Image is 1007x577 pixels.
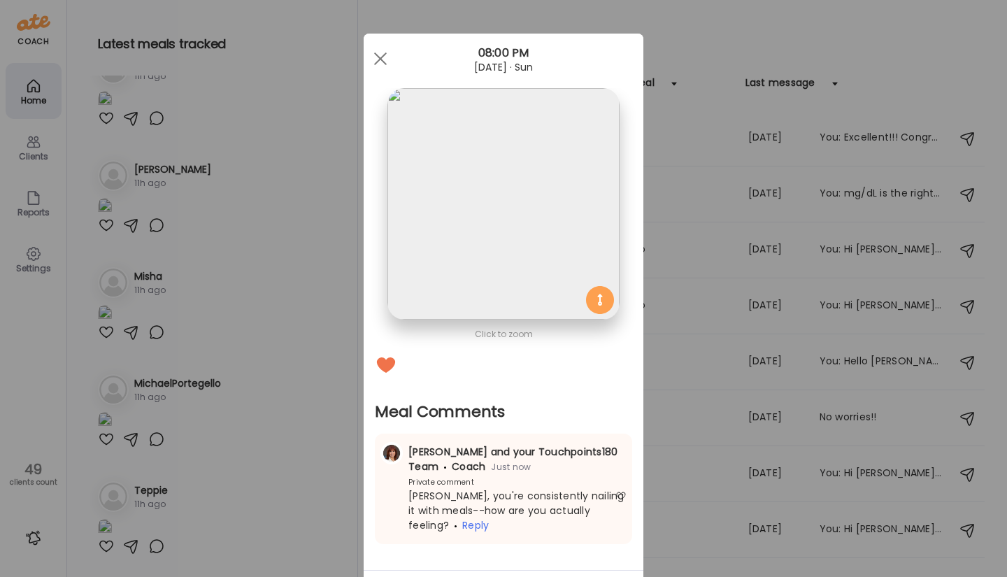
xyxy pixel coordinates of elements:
div: Click to zoom [375,326,632,343]
h2: Meal Comments [375,401,632,422]
span: [PERSON_NAME], you're consistently nailing it with meals--how are you actually feeling? [408,489,624,532]
span: Reply [462,518,489,532]
img: avatars%2FVgMyOcVd4Yg9hlzjorsLrseI4Hn1 [382,443,401,463]
span: Just now [485,461,531,473]
div: Private comment [380,477,474,487]
div: [DATE] · Sun [364,62,643,73]
div: 08:00 PM [364,45,643,62]
span: [PERSON_NAME] and your Touchpoints180 Team Coach [408,445,617,473]
img: images%2FbQ3YxfBIacPNzHvcNiaXdMHbKGh2%2FbisJiv11Z2ZqumUaU5kM%2FiBwt4Oh9Xs3YZ2B45hZb_1080 [387,88,619,320]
